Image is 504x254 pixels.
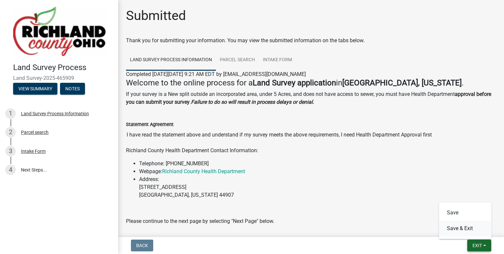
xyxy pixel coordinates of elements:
p: Richland County Health Department Contact Information: [126,147,496,154]
button: Save [439,205,492,221]
div: 4 [5,165,16,175]
wm-modal-confirm: Notes [60,86,85,92]
div: Exit [439,202,492,239]
li: Webpage: [139,168,496,175]
a: Land Survey Process Information [126,50,216,71]
a: Intake Form [259,50,296,71]
li: Address: [STREET_ADDRESS] [GEOGRAPHIC_DATA], [US_STATE] 44907 [139,175,496,199]
button: Back [131,240,153,251]
strong: Failure to do so will result in process delays or denial. [191,99,314,105]
button: Exit [467,240,491,251]
div: 3 [5,146,16,156]
span: Completed [DATE][DATE] 9:21 AM EDT by [EMAIL_ADDRESS][DOMAIN_NAME] [126,71,306,77]
li: Telephone: [PHONE_NUMBER] [139,160,496,168]
div: Parcel search [21,130,49,135]
h4: Welcome to the online process for a in . [126,78,496,88]
h1: Submitted [126,8,186,24]
a: Richland County Health Department [162,168,245,174]
p: If your survey is a New split outside an incorporated area, under 5 Acres, and does not have acce... [126,90,496,106]
label: Statement Agreement [126,122,174,127]
div: 2 [5,127,16,137]
button: View Summary [13,83,57,95]
div: Intake Form [21,149,46,154]
strong: [GEOGRAPHIC_DATA], [US_STATE] [342,78,462,87]
button: Save & Exit [439,221,492,236]
div: Land Survey Process Information [21,111,89,116]
h4: Land Survey Process [13,63,113,72]
span: Exit [472,243,482,248]
strong: approval before you can submit your survey [126,91,491,105]
p: Please continue to the next page by selecting "Next Page" below. [126,217,496,225]
strong: Land Survey application [253,78,336,87]
button: Notes [60,83,85,95]
div: 1 [5,108,16,119]
span: Land Survey-2025-465909 [13,75,105,81]
wm-modal-confirm: Summary [13,86,57,92]
span: Back [136,243,148,248]
div: Thank you for submitting your information. You may view the submitted information on the tabs below. [126,37,496,45]
img: Richland County, Ohio [13,7,106,56]
a: Parcel search [216,50,259,71]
